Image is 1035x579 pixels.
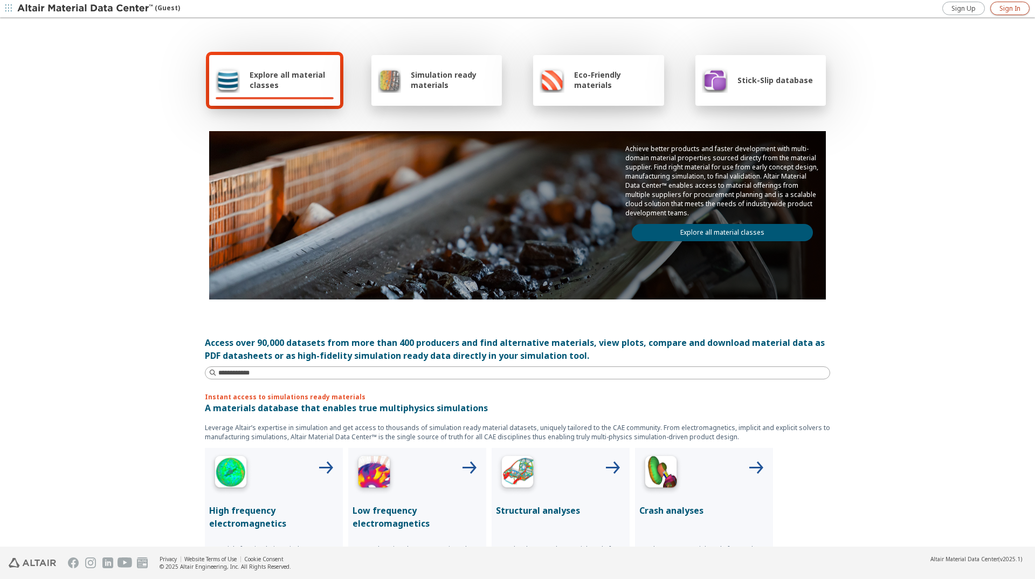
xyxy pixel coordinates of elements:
p: High frequency electromagnetics [209,504,339,530]
img: Altair Material Data Center [17,3,155,14]
p: Instant access to simulations ready materials [205,392,830,401]
p: Achieve better products and faster development with multi-domain material properties sourced dire... [625,144,819,217]
a: Sign In [990,2,1030,15]
p: Low frequency electromagnetics [353,504,482,530]
span: Simulation ready materials [411,70,495,90]
p: Download CAE ready material cards for leading simulation tools for structual analyses [496,545,625,571]
p: Ready to use material cards for crash solvers [639,545,769,562]
img: Structural Analyses Icon [496,452,539,495]
p: A materials database that enables true multiphysics simulations [205,401,830,414]
a: Website Terms of Use [184,555,237,563]
a: Privacy [160,555,177,563]
div: Access over 90,000 datasets from more than 400 producers and find alternative materials, view plo... [205,336,830,362]
span: Sign Up [951,4,976,13]
p: Structural analyses [496,504,625,517]
img: Simulation ready materials [378,67,401,93]
img: Eco-Friendly materials [540,67,564,93]
p: Comprehensive electromagnetic and thermal data for accurate e-Motor simulations with Altair FLUX [353,545,482,571]
img: High Frequency Icon [209,452,252,495]
img: Explore all material classes [216,67,240,93]
span: Eco-Friendly materials [574,70,657,90]
div: (v2025.1) [930,555,1022,563]
a: Sign Up [942,2,985,15]
span: Altair Material Data Center [930,555,998,563]
div: © 2025 Altair Engineering, Inc. All Rights Reserved. [160,563,291,570]
span: Explore all material classes [250,70,334,90]
img: Low Frequency Icon [353,452,396,495]
img: Crash Analyses Icon [639,452,682,495]
div: (Guest) [17,3,180,14]
span: Stick-Slip database [737,75,813,85]
img: Stick-Slip database [702,67,728,93]
p: Leverage Altair’s expertise in simulation and get access to thousands of simulation ready materia... [205,423,830,441]
p: Crash analyses [639,504,769,517]
a: Cookie Consent [244,555,284,563]
a: Explore all material classes [632,224,813,241]
span: Sign In [999,4,1020,13]
img: Altair Engineering [9,558,56,568]
p: Materials for simulating wireless connectivity, electromagnetic compatibility, radar cross sectio... [209,545,339,571]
